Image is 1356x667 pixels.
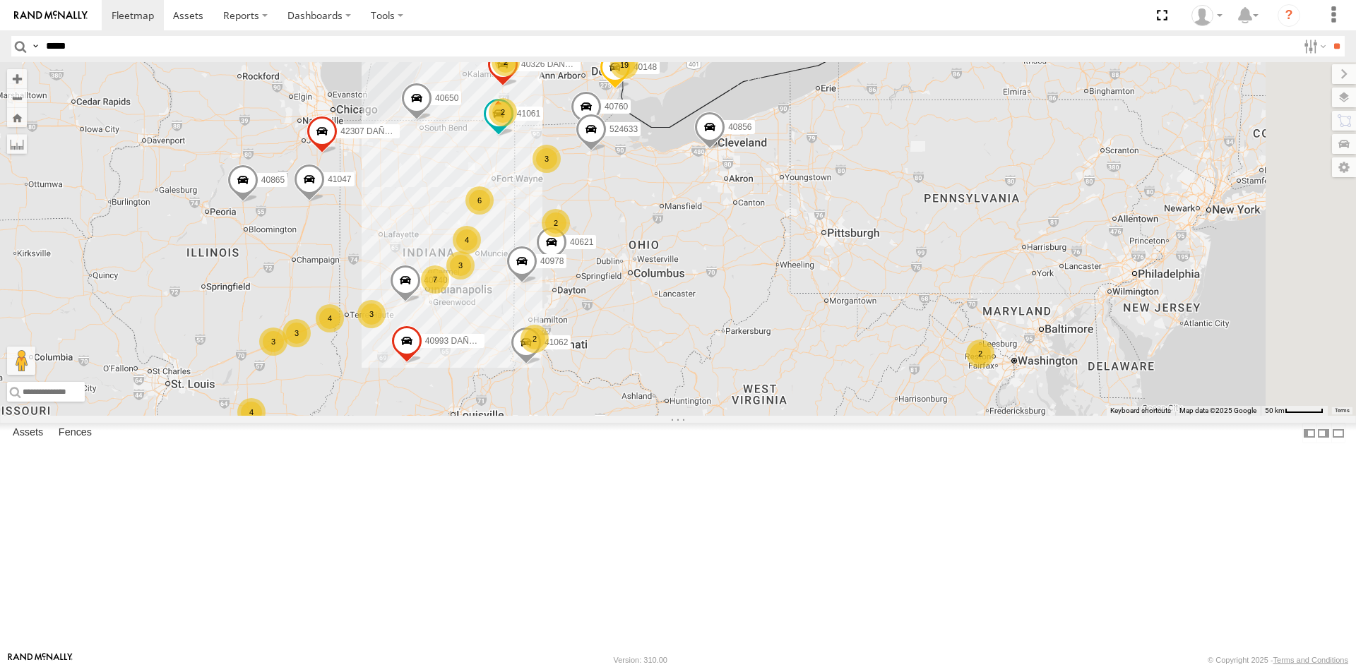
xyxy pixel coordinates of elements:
[521,325,549,353] div: 2
[605,102,628,112] span: 40760
[1186,5,1227,26] div: Carlos Ortiz
[610,51,638,79] div: 19
[52,423,99,443] label: Fences
[609,124,638,133] span: 524633
[7,88,27,108] button: Zoom out
[357,300,386,328] div: 3
[425,335,518,345] span: 40993 DAÑADO 102025
[1335,408,1350,414] a: Terms (opens in new tab)
[614,656,667,664] div: Version: 310.00
[1332,157,1356,177] label: Map Settings
[1316,423,1331,443] label: Dock Summary Table to the Right
[6,423,50,443] label: Assets
[545,337,568,347] span: 41062
[435,93,458,103] span: 40650
[8,653,73,667] a: Visit our Website
[517,108,540,118] span: 41061
[570,237,593,247] span: 40621
[282,319,311,347] div: 3
[7,134,27,154] label: Measure
[14,11,88,20] img: rand-logo.svg
[1302,423,1316,443] label: Dock Summary Table to the Left
[966,339,994,368] div: 2
[421,265,449,294] div: 7
[542,209,570,237] div: 2
[1273,656,1348,664] a: Terms and Conditions
[1110,406,1171,416] button: Keyboard shortcuts
[1208,656,1348,664] div: © Copyright 2025 -
[533,145,561,173] div: 3
[521,59,583,68] span: 40326 DAÑADO
[1179,407,1256,414] span: Map data ©2025 Google
[1265,407,1285,414] span: 50 km
[7,347,35,375] button: Drag Pegman onto the map to open Street View
[1278,4,1300,27] i: ?
[465,186,494,215] div: 6
[634,62,657,72] span: 40148
[1298,36,1328,56] label: Search Filter Options
[30,36,41,56] label: Search Query
[1261,406,1328,416] button: Map Scale: 50 km per 51 pixels
[237,398,266,426] div: 4
[328,174,351,184] span: 41047
[728,122,751,132] span: 40856
[446,251,475,280] div: 3
[340,126,403,136] span: 42307 DAÑADO
[7,69,27,88] button: Zoom in
[492,48,520,76] div: 2
[453,226,481,254] div: 4
[489,98,517,126] div: 2
[261,175,285,185] span: 40865
[259,328,287,356] div: 3
[540,256,564,265] span: 40978
[316,304,344,332] div: 4
[1331,423,1345,443] label: Hide Summary Table
[7,108,27,127] button: Zoom Home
